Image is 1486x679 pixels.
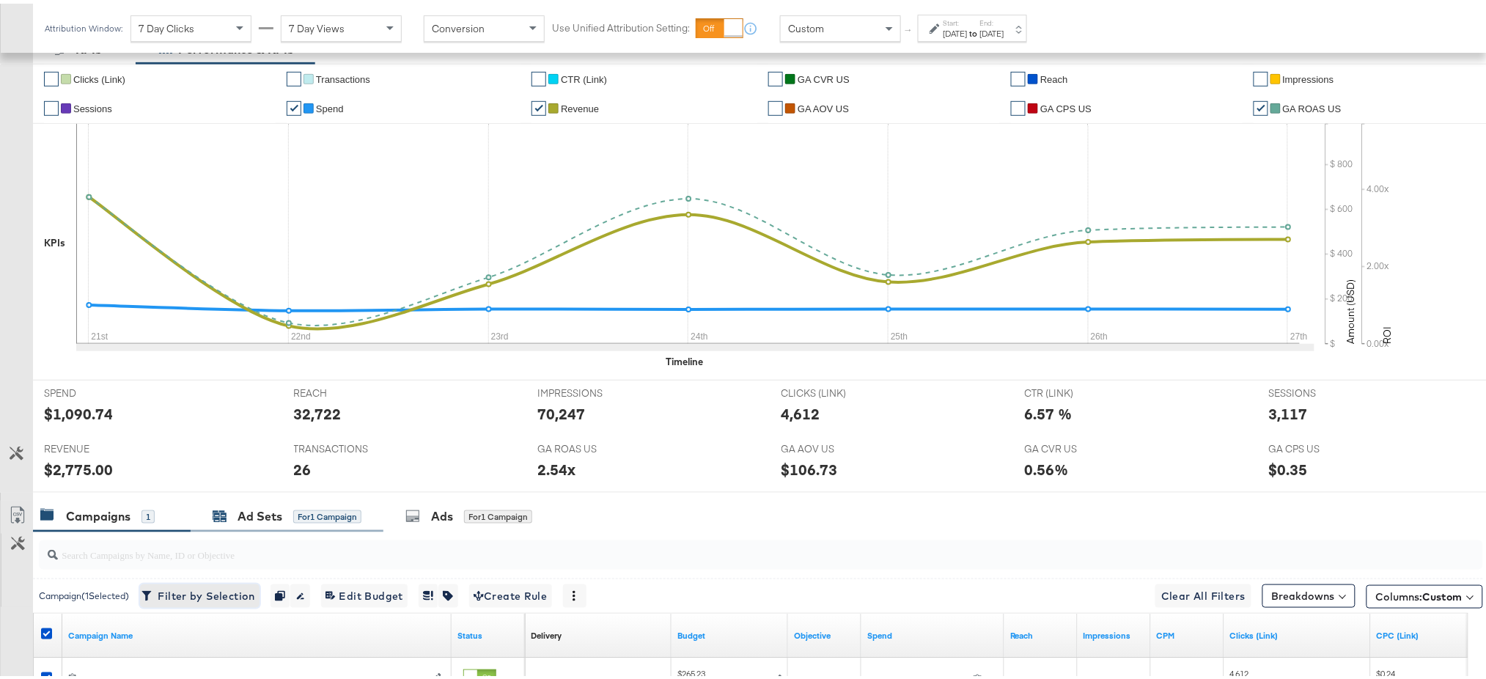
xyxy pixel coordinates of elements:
a: ✔ [287,98,301,112]
span: Reach [1040,70,1068,81]
div: 0.56% [1025,455,1069,477]
div: 70,247 [537,400,585,421]
span: REVENUE [44,438,154,452]
a: ✔ [1011,98,1026,112]
div: 1 [141,507,155,520]
div: $106.73 [781,455,838,477]
span: Sessions [73,100,112,111]
span: Transactions [316,70,370,81]
span: GA CVR US [1025,438,1135,452]
span: Custom [1423,587,1463,600]
div: 2.54x [537,455,575,477]
span: Clear All Filters [1161,584,1246,602]
span: REACH [294,383,404,397]
a: The total amount spent to date. [867,626,998,638]
button: Filter by Selection [140,581,260,604]
button: Breakdowns [1262,581,1356,604]
text: Amount (USD) [1345,276,1358,340]
span: SESSIONS [1269,383,1379,397]
button: Columns:Custom [1367,581,1483,605]
a: ✔ [1011,68,1026,83]
span: Columns: [1376,586,1463,601]
span: 7 Day Clicks [139,18,194,32]
a: The average cost you've paid to have 1,000 impressions of your ad. [1157,626,1218,638]
label: Start: [944,15,968,24]
a: Your campaign name. [68,626,446,638]
span: TRANSACTIONS [294,438,404,452]
div: 32,722 [294,400,342,421]
a: Your campaign's objective. [794,626,856,638]
a: Shows the current state of your Ad Campaign. [457,626,519,638]
span: GA AOV US [798,100,849,111]
span: CLICKS (LINK) [781,383,891,397]
span: $0.24 [1377,664,1396,675]
a: The maximum amount you're willing to spend on your ads, on average each day or over the lifetime ... [677,626,782,638]
div: $0.35 [1269,455,1308,477]
div: Ad Sets [238,504,282,521]
div: 3,117 [1269,400,1308,421]
div: for 1 Campaign [293,507,361,520]
div: $265.23 [677,664,705,676]
span: 4,612 [1230,664,1249,675]
div: Attribution Window: [44,20,123,30]
label: End: [980,15,1004,24]
div: [DATE] [980,24,1004,36]
a: ✔ [287,68,301,83]
span: Custom [788,18,824,32]
span: GA AOV US [781,438,891,452]
span: Clicks (Link) [73,70,125,81]
span: SPEND [44,383,154,397]
a: ✔ [768,68,783,83]
a: Reflects the ability of your Ad Campaign to achieve delivery based on ad states, schedule and bud... [531,626,562,638]
div: $1,090.74 [44,400,113,421]
span: GA CPS US [1269,438,1379,452]
div: KPIs [44,232,65,246]
span: Filter by Selection [144,584,255,602]
a: ✔ [768,98,783,112]
div: [DATE] [944,24,968,36]
span: ↑ [902,25,916,30]
span: GA ROAS US [537,438,647,452]
span: 7 Day Views [289,18,345,32]
text: ROI [1381,323,1394,340]
span: GA ROAS US [1283,100,1342,111]
span: Create Rule [474,584,548,602]
span: Edit Budget [325,584,403,602]
a: ✔ [44,68,59,83]
span: Spend [316,100,344,111]
input: Search Campaigns by Name, ID or Objective [58,531,1350,559]
div: for 1 Campaign [464,507,532,520]
span: CTR (LINK) [1025,383,1135,397]
span: Conversion [432,18,485,32]
span: GA CVR US [798,70,850,81]
a: ✔ [1254,98,1268,112]
div: $2,775.00 [44,455,113,477]
strong: to [968,24,980,35]
div: 4,612 [781,400,820,421]
button: Edit Budget [321,581,408,604]
span: IMPRESSIONS [537,383,647,397]
div: Ads [431,504,453,521]
div: 6.57 % [1025,400,1073,421]
div: Campaigns [66,504,130,521]
a: ✔ [44,98,59,112]
a: The number of clicks on links appearing on your ad or Page that direct people to your sites off F... [1230,626,1365,638]
div: 26 [294,455,312,477]
a: ✔ [531,98,546,112]
a: The number of people your ad was served to. [1010,626,1072,638]
span: CTR (Link) [561,70,607,81]
span: Impressions [1283,70,1334,81]
a: The number of times your ad was served. On mobile apps an ad is counted as served the first time ... [1084,626,1145,638]
label: Use Unified Attribution Setting: [552,18,690,32]
a: ✔ [1254,68,1268,83]
div: Timeline [666,351,704,365]
span: GA CPS US [1040,100,1092,111]
div: Campaign ( 1 Selected) [39,586,129,599]
span: Revenue [561,100,599,111]
button: Clear All Filters [1155,581,1251,604]
a: ✔ [531,68,546,83]
div: Delivery [531,626,562,638]
button: Create Rule [469,581,552,604]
